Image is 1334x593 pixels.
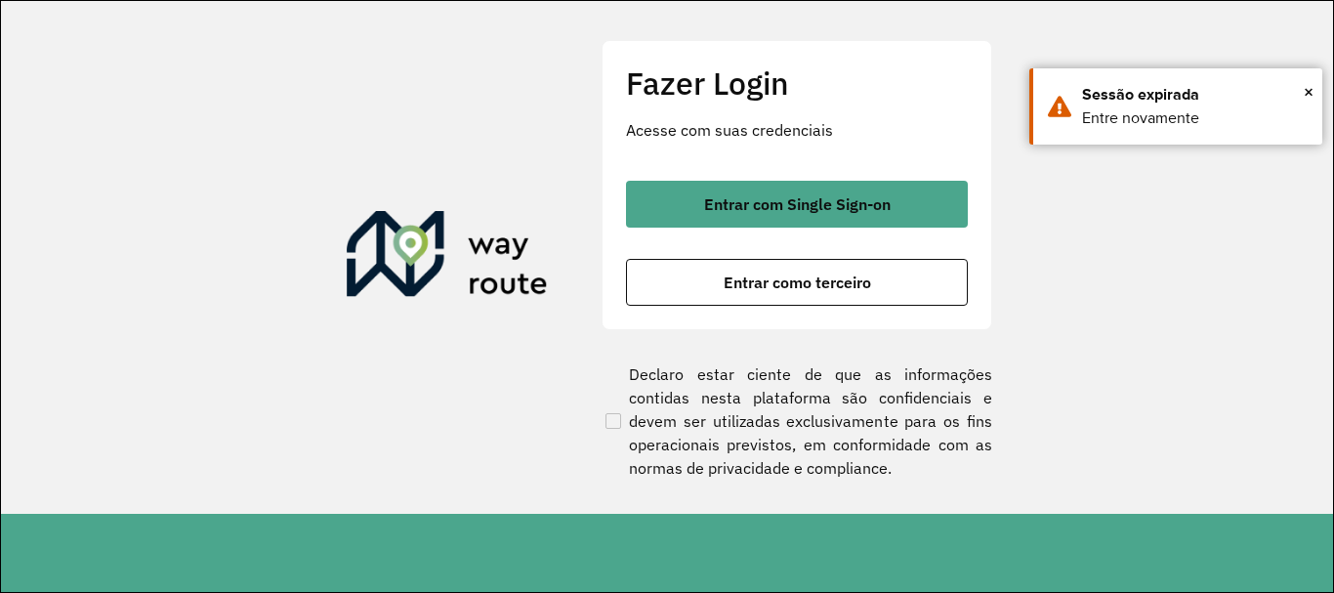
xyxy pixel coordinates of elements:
span: Entrar como terceiro [724,275,871,290]
p: Acesse com suas credenciais [626,118,968,142]
div: Sessão expirada [1082,83,1308,106]
span: × [1304,77,1313,106]
button: Close [1304,77,1313,106]
button: button [626,259,968,306]
span: Entrar com Single Sign-on [704,196,891,212]
label: Declaro estar ciente de que as informações contidas nesta plataforma são confidenciais e devem se... [602,362,992,480]
img: Roteirizador AmbevTech [347,211,548,305]
button: button [626,181,968,228]
h2: Fazer Login [626,64,968,102]
div: Entre novamente [1082,106,1308,130]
